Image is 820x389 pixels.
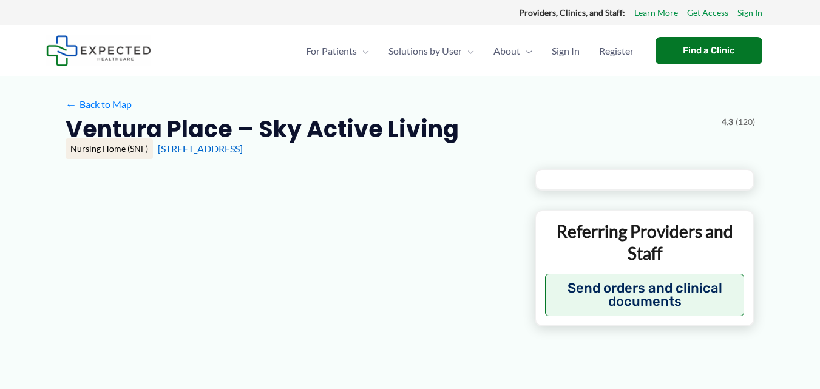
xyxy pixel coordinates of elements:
a: Learn More [634,5,678,21]
span: About [493,30,520,72]
div: Nursing Home (SNF) [66,138,153,159]
p: Referring Providers and Staff [545,220,745,265]
span: Menu Toggle [520,30,532,72]
span: Solutions by User [388,30,462,72]
a: Get Access [687,5,728,21]
a: Register [589,30,643,72]
img: Expected Healthcare Logo - side, dark font, small [46,35,151,66]
button: Send orders and clinical documents [545,274,745,316]
span: 4.3 [722,114,733,130]
a: ←Back to Map [66,95,132,113]
span: Sign In [552,30,580,72]
span: ← [66,98,77,110]
a: Sign In [542,30,589,72]
a: [STREET_ADDRESS] [158,143,243,154]
a: Find a Clinic [656,37,762,64]
nav: Primary Site Navigation [296,30,643,72]
strong: Providers, Clinics, and Staff: [519,7,625,18]
a: For PatientsMenu Toggle [296,30,379,72]
span: (120) [736,114,755,130]
span: For Patients [306,30,357,72]
span: Menu Toggle [462,30,474,72]
a: AboutMenu Toggle [484,30,542,72]
a: Solutions by UserMenu Toggle [379,30,484,72]
h2: Ventura Place – Sky Active Living [66,114,459,144]
span: Menu Toggle [357,30,369,72]
a: Sign In [737,5,762,21]
span: Register [599,30,634,72]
